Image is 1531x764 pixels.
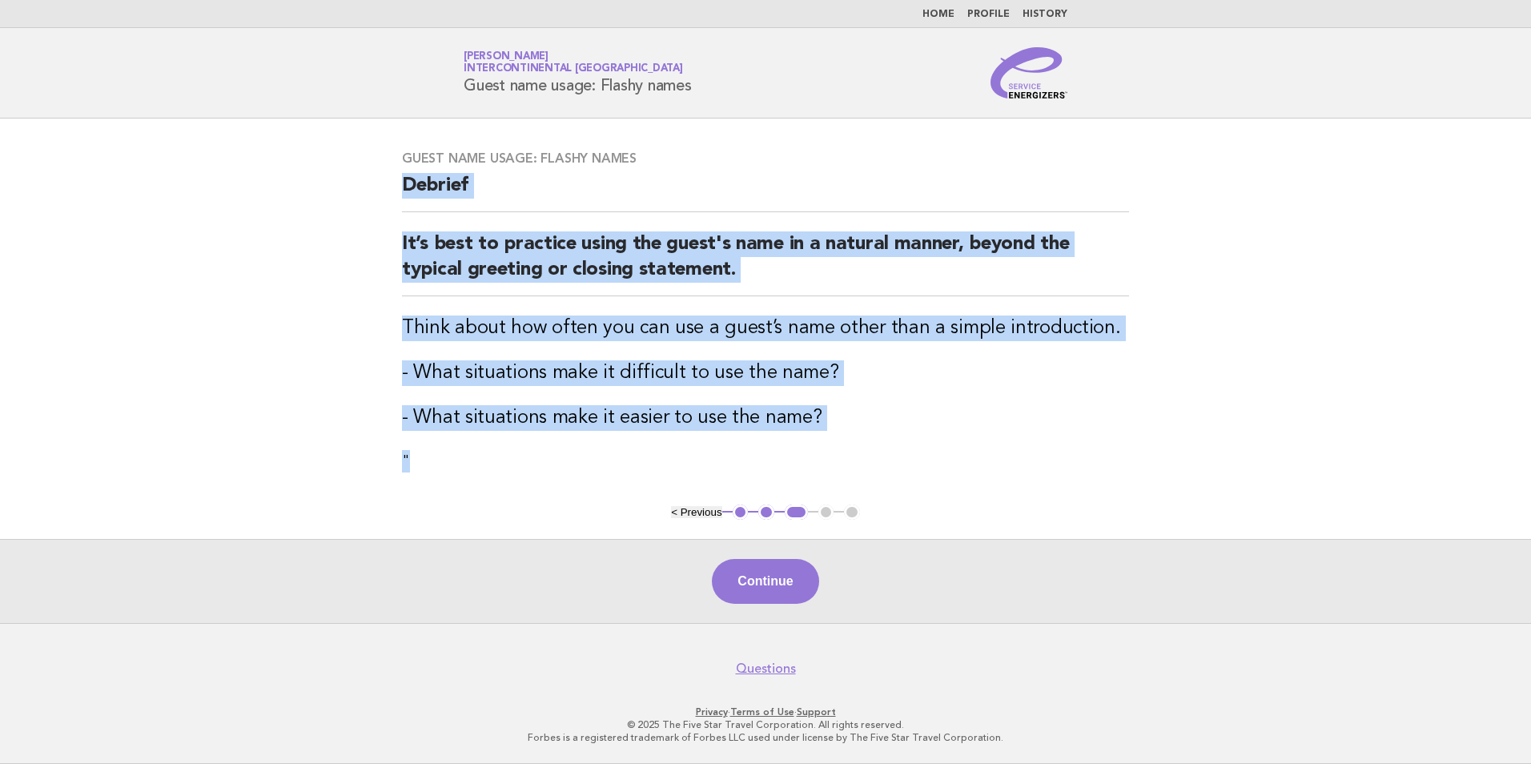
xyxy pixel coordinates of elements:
h3: - What situations make it difficult to use the name? [402,360,1129,386]
a: Questions [736,661,796,677]
p: · · [275,706,1256,718]
a: Home [922,10,954,19]
h2: It’s best to practice using the guest's name in a natural manner, beyond the typical greeting or ... [402,231,1129,296]
h1: Guest name usage: Flashy names [464,52,692,94]
a: [PERSON_NAME]InterContinental [GEOGRAPHIC_DATA] [464,51,683,74]
a: Support [797,706,836,718]
button: < Previous [671,506,721,518]
p: © 2025 The Five Star Travel Corporation. All rights reserved. [275,718,1256,731]
h2: Debrief [402,173,1129,212]
button: 3 [785,505,808,521]
button: 1 [733,505,749,521]
p: Forbes is a registered trademark of Forbes LLC used under license by The Five Star Travel Corpora... [275,731,1256,744]
p: " [402,450,1129,472]
img: Service Energizers [991,47,1067,99]
h3: Guest name usage: Flashy names [402,151,1129,167]
h3: Think about how often you can use a guest’s name other than a simple introduction. [402,316,1129,341]
button: 2 [758,505,774,521]
a: History [1023,10,1067,19]
h3: - What situations make it easier to use the name? [402,405,1129,431]
span: InterContinental [GEOGRAPHIC_DATA] [464,64,683,74]
button: Continue [712,559,818,604]
a: Privacy [696,706,728,718]
a: Terms of Use [730,706,794,718]
a: Profile [967,10,1010,19]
